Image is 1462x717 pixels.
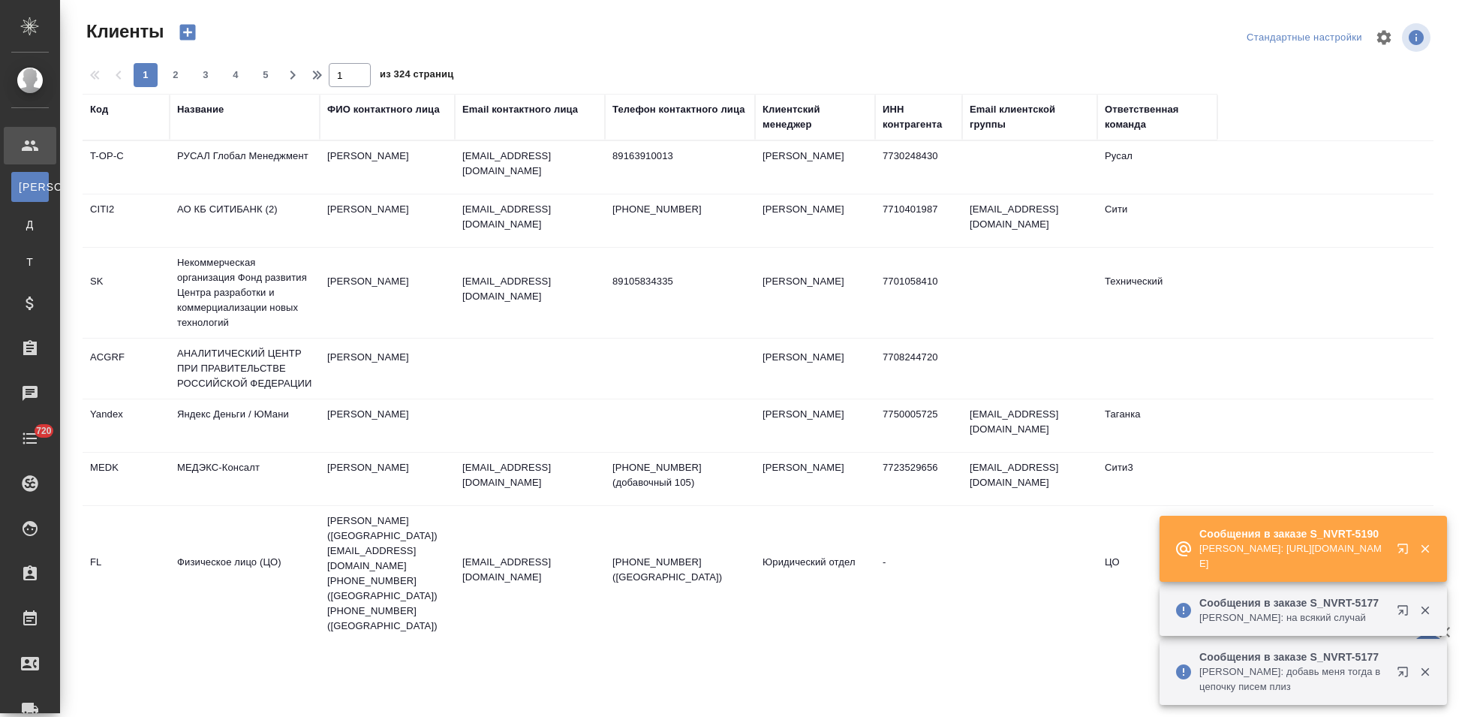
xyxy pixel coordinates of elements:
[462,102,578,117] div: Email контактного лица
[1388,595,1424,631] button: Открыть в новой вкладке
[755,547,875,600] td: Юридический отдел
[612,555,748,585] p: [PHONE_NUMBER] ([GEOGRAPHIC_DATA])
[83,20,164,44] span: Клиенты
[755,194,875,247] td: [PERSON_NAME]
[875,399,962,452] td: 7750005725
[83,453,170,505] td: MEDK
[1409,604,1440,617] button: Закрыть
[1402,23,1433,52] span: Посмотреть информацию
[1366,20,1402,56] span: Настроить таблицу
[1199,664,1387,694] p: [PERSON_NAME]: добавь меня тогда в цепочку писем плиз
[1097,453,1217,505] td: Сити3
[612,102,745,117] div: Телефон контактного лица
[1243,26,1366,50] div: split button
[883,102,955,132] div: ИНН контрагента
[170,194,320,247] td: АО КБ СИТИБАНК (2)
[462,202,597,232] p: [EMAIL_ADDRESS][DOMAIN_NAME]
[875,267,962,319] td: 7701058410
[11,247,49,277] a: Т
[875,453,962,505] td: 7723529656
[1097,267,1217,319] td: Технический
[11,172,49,202] a: [PERSON_NAME]
[170,399,320,452] td: Яндекс Деньги / ЮМани
[170,547,320,600] td: Физическое лицо (ЦО)
[19,255,41,270] span: Т
[875,194,962,247] td: 7710401987
[83,194,170,247] td: CITI2
[164,68,188,83] span: 2
[612,149,748,164] p: 89163910013
[1105,102,1210,132] div: Ответственная команда
[320,194,455,247] td: [PERSON_NAME]
[875,547,962,600] td: -
[763,102,868,132] div: Клиентский менеджер
[170,141,320,194] td: РУСАЛ Глобал Менеджмент
[170,248,320,338] td: Некоммерческая организация Фонд развития Центра разработки и коммерциализации новых технологий
[170,20,206,45] button: Создать
[170,339,320,399] td: АНАЛИТИЧЕСКИЙ ЦЕНТР ПРИ ПРАВИТЕЛЬСТВЕ РОССИЙСКОЙ ФЕДЕРАЦИИ
[462,274,597,304] p: [EMAIL_ADDRESS][DOMAIN_NAME]
[462,555,597,585] p: [EMAIL_ADDRESS][DOMAIN_NAME]
[83,342,170,395] td: ACGRF
[164,63,188,87] button: 2
[224,68,248,83] span: 4
[875,141,962,194] td: 7730248430
[90,102,108,117] div: Код
[462,460,597,490] p: [EMAIL_ADDRESS][DOMAIN_NAME]
[1409,542,1440,556] button: Закрыть
[970,102,1090,132] div: Email клиентской группы
[1097,547,1217,600] td: ЦО
[320,141,455,194] td: [PERSON_NAME]
[19,217,41,232] span: Д
[755,399,875,452] td: [PERSON_NAME]
[462,149,597,179] p: [EMAIL_ADDRESS][DOMAIN_NAME]
[612,460,748,490] p: [PHONE_NUMBER] (добавочный 105)
[4,420,56,457] a: 720
[962,453,1097,505] td: [EMAIL_ADDRESS][DOMAIN_NAME]
[1097,194,1217,247] td: Сити
[320,399,455,452] td: [PERSON_NAME]
[1199,649,1387,664] p: Сообщения в заказе S_NVRT-5177
[83,399,170,452] td: Yandex
[1199,595,1387,610] p: Сообщения в заказе S_NVRT-5177
[83,141,170,194] td: T-OP-C
[962,399,1097,452] td: [EMAIL_ADDRESS][DOMAIN_NAME]
[194,68,218,83] span: 3
[962,194,1097,247] td: [EMAIL_ADDRESS][DOMAIN_NAME]
[320,453,455,505] td: [PERSON_NAME]
[170,453,320,505] td: МЕДЭКС-Консалт
[1097,399,1217,452] td: Таганка
[755,267,875,319] td: [PERSON_NAME]
[11,209,49,240] a: Д
[254,63,278,87] button: 5
[254,68,278,83] span: 5
[1199,541,1387,571] p: [PERSON_NAME]: [URL][DOMAIN_NAME]
[327,102,440,117] div: ФИО контактного лица
[320,267,455,319] td: [PERSON_NAME]
[612,274,748,289] p: 89105834335
[19,179,41,194] span: [PERSON_NAME]
[1199,526,1387,541] p: Сообщения в заказе S_NVRT-5190
[194,63,218,87] button: 3
[755,342,875,395] td: [PERSON_NAME]
[612,202,748,217] p: [PHONE_NUMBER]
[320,506,455,641] td: [PERSON_NAME] ([GEOGRAPHIC_DATA]) [EMAIL_ADDRESS][DOMAIN_NAME] [PHONE_NUMBER] ([GEOGRAPHIC_DATA])...
[1199,610,1387,625] p: [PERSON_NAME]: на всякий случай
[1097,141,1217,194] td: Русал
[83,267,170,319] td: SK
[1409,665,1440,679] button: Закрыть
[755,141,875,194] td: [PERSON_NAME]
[224,63,248,87] button: 4
[27,423,61,438] span: 720
[320,342,455,395] td: [PERSON_NAME]
[177,102,224,117] div: Название
[875,342,962,395] td: 7708244720
[380,65,453,87] span: из 324 страниц
[755,453,875,505] td: [PERSON_NAME]
[1388,657,1424,693] button: Открыть в новой вкладке
[83,547,170,600] td: FL
[1388,534,1424,570] button: Открыть в новой вкладке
